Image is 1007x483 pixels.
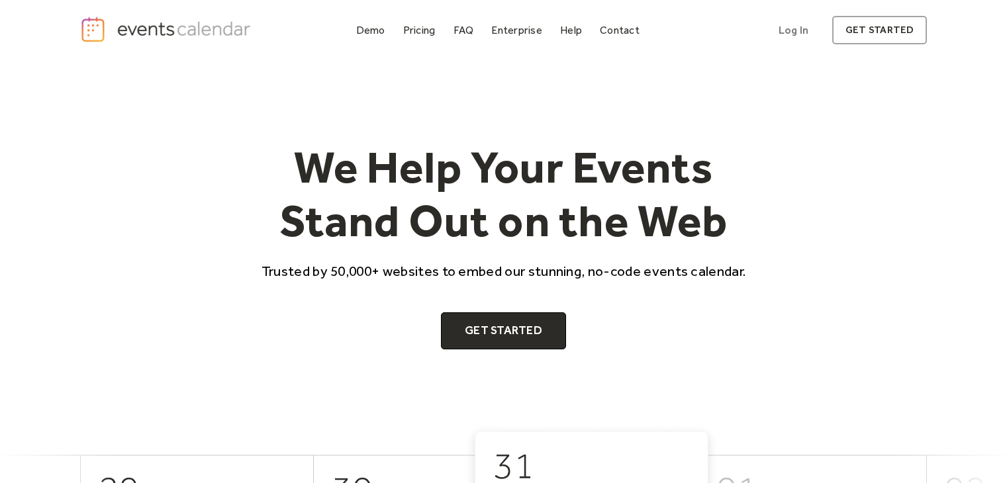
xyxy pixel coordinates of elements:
a: Demo [351,21,391,39]
a: Pricing [398,21,441,39]
a: Log In [765,16,822,44]
div: Pricing [403,26,436,34]
a: FAQ [448,21,479,39]
div: Demo [356,26,385,34]
a: Help [555,21,587,39]
p: Trusted by 50,000+ websites to embed our stunning, no-code events calendar. [250,261,758,281]
a: get started [832,16,927,44]
div: Help [560,26,582,34]
a: Enterprise [486,21,547,39]
a: Contact [595,21,645,39]
div: FAQ [454,26,474,34]
div: Contact [600,26,640,34]
a: Get Started [441,312,566,349]
div: Enterprise [491,26,542,34]
h1: We Help Your Events Stand Out on the Web [250,140,758,248]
